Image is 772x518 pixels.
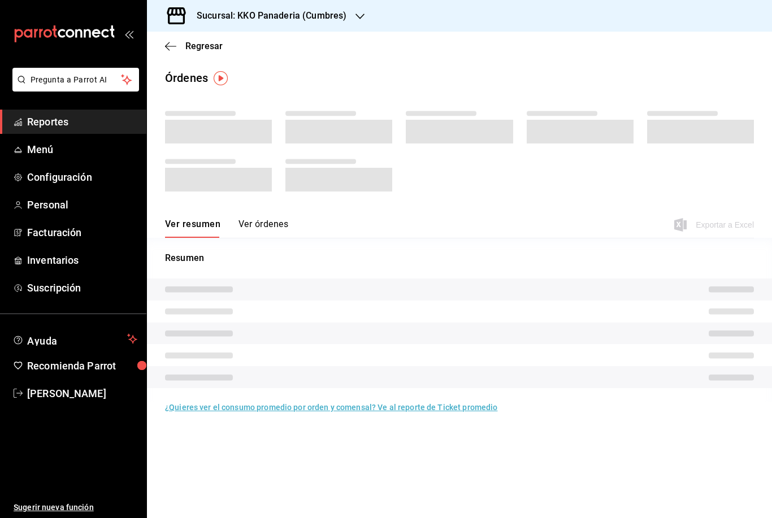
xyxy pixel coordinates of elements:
a: ¿Quieres ver el consumo promedio por orden y comensal? Ve al reporte de Ticket promedio [165,403,497,412]
button: Ver resumen [165,219,220,238]
button: Regresar [165,41,223,51]
span: Regresar [185,41,223,51]
div: navigation tabs [165,219,288,238]
span: Personal [27,197,137,212]
span: Menú [27,142,137,157]
span: Recomienda Parrot [27,358,137,373]
span: [PERSON_NAME] [27,386,137,401]
span: Inventarios [27,253,137,268]
span: Ayuda [27,332,123,346]
span: Reportes [27,114,137,129]
button: open_drawer_menu [124,29,133,38]
img: Tooltip marker [214,71,228,85]
div: Órdenes [165,69,208,86]
button: Ver órdenes [238,219,288,238]
a: Pregunta a Parrot AI [8,82,139,94]
button: Pregunta a Parrot AI [12,68,139,92]
h3: Sucursal: KKO Panaderia (Cumbres) [188,9,346,23]
span: Facturación [27,225,137,240]
span: Configuración [27,169,137,185]
span: Sugerir nueva función [14,502,137,513]
span: Pregunta a Parrot AI [31,74,122,86]
span: Suscripción [27,280,137,295]
p: Resumen [165,251,754,265]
